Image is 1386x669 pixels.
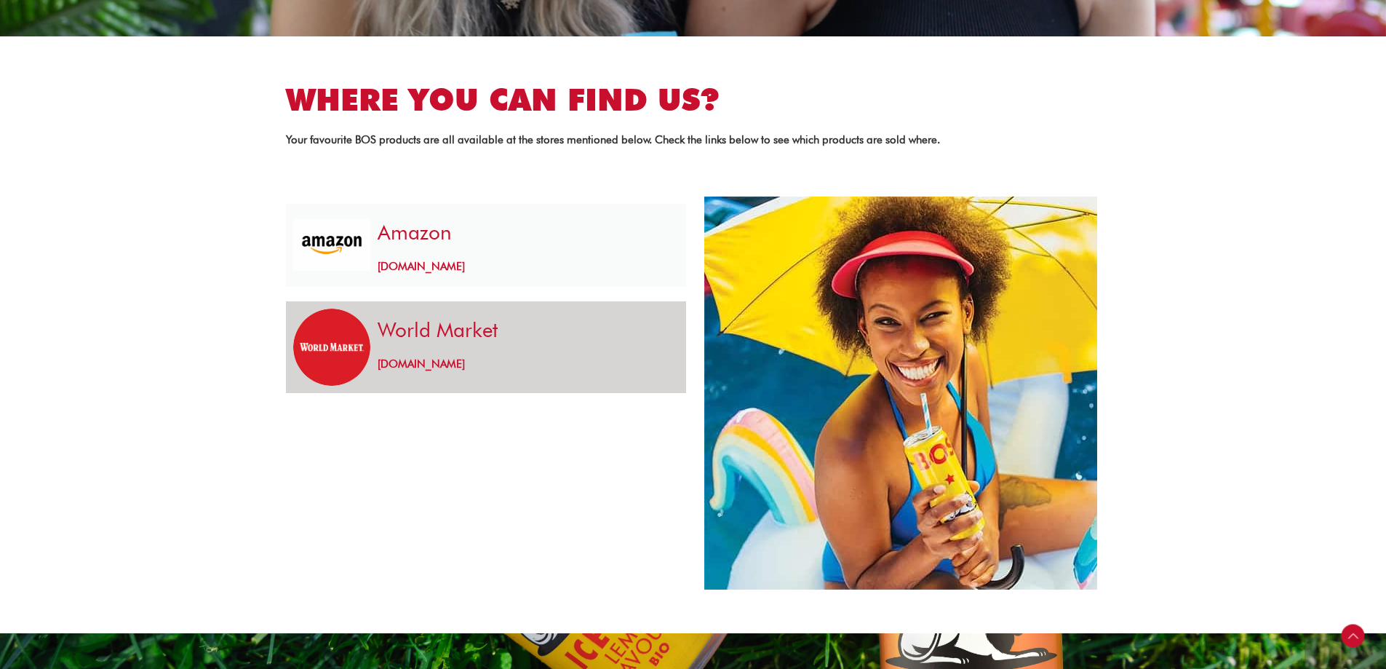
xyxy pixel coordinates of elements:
[378,218,672,247] h3: Amazon
[286,80,1101,120] h2: Where you can find us?
[286,135,1101,146] p: Your favourite BOS products are all available at the stores mentioned below. Check the links belo...
[378,260,465,273] a: [DOMAIN_NAME]
[378,317,498,342] a: World Market
[378,357,465,371] a: [DOMAIN_NAME]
